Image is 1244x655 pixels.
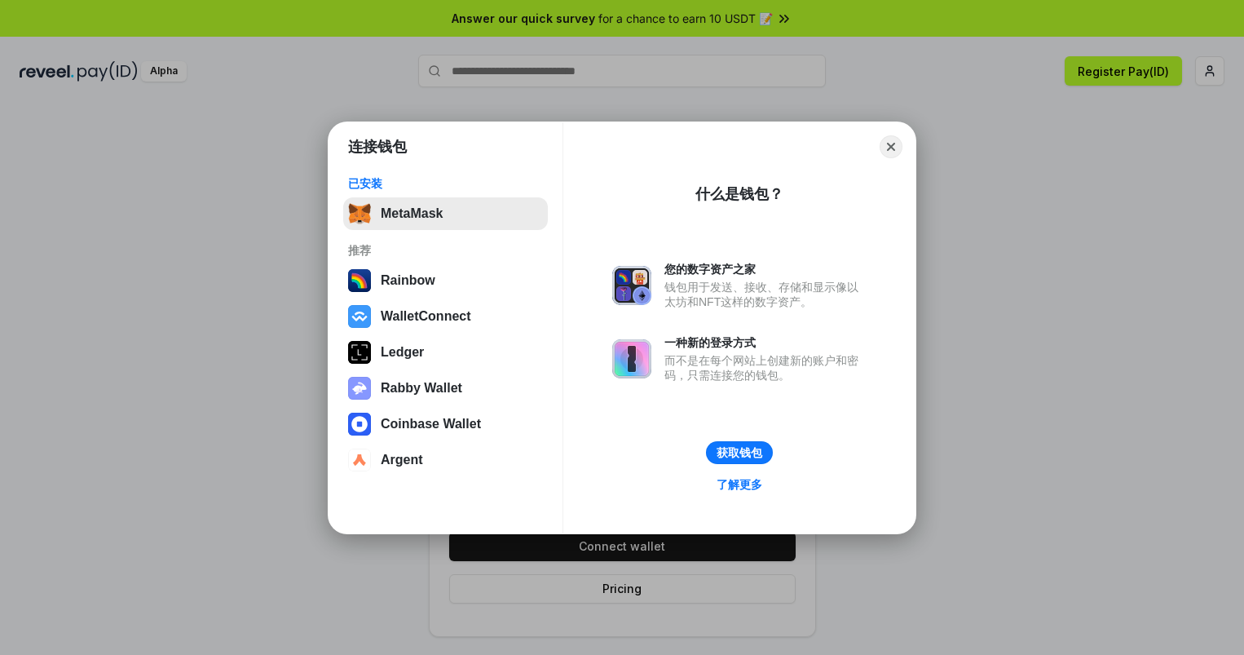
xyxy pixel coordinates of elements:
div: 一种新的登录方式 [664,335,867,350]
div: 了解更多 [717,477,762,492]
img: svg+xml,%3Csvg%20xmlns%3D%22http%3A%2F%2Fwww.w3.org%2F2000%2Fsvg%22%20fill%3D%22none%22%20viewBox... [612,266,651,305]
a: 了解更多 [707,474,772,495]
img: svg+xml,%3Csvg%20width%3D%2228%22%20height%3D%2228%22%20viewBox%3D%220%200%2028%2028%22%20fill%3D... [348,449,371,471]
img: svg+xml,%3Csvg%20width%3D%2228%22%20height%3D%2228%22%20viewBox%3D%220%200%2028%2028%22%20fill%3D... [348,305,371,328]
button: MetaMask [343,197,548,230]
div: 什么是钱包？ [695,184,783,204]
div: 推荐 [348,243,543,258]
button: Rainbow [343,264,548,297]
button: Coinbase Wallet [343,408,548,440]
div: Ledger [381,345,424,360]
div: Argent [381,453,423,467]
h1: 连接钱包 [348,137,407,157]
button: WalletConnect [343,300,548,333]
button: Rabby Wallet [343,372,548,405]
div: 钱包用于发送、接收、存储和显示像以太坊和NFT这样的数字资产。 [664,280,867,309]
div: 已安装 [348,176,543,191]
img: svg+xml,%3Csvg%20xmlns%3D%22http%3A%2F%2Fwww.w3.org%2F2000%2Fsvg%22%20fill%3D%22none%22%20viewBox... [612,339,651,378]
button: Ledger [343,336,548,369]
img: svg+xml,%3Csvg%20width%3D%2228%22%20height%3D%2228%22%20viewBox%3D%220%200%2028%2028%22%20fill%3D... [348,413,371,436]
div: 您的数字资产之家 [664,262,867,277]
div: 获取钱包 [717,445,762,460]
div: Rabby Wallet [381,381,462,396]
button: 获取钱包 [706,441,773,464]
img: svg+xml,%3Csvg%20width%3D%22120%22%20height%3D%22120%22%20viewBox%3D%220%200%20120%20120%22%20fil... [348,269,371,292]
button: Close [880,135,902,158]
div: Coinbase Wallet [381,417,481,432]
div: WalletConnect [381,309,471,324]
div: Rainbow [381,273,435,288]
img: svg+xml,%3Csvg%20fill%3D%22none%22%20height%3D%2233%22%20viewBox%3D%220%200%2035%2033%22%20width%... [348,202,371,225]
div: MetaMask [381,206,443,221]
img: svg+xml,%3Csvg%20xmlns%3D%22http%3A%2F%2Fwww.w3.org%2F2000%2Fsvg%22%20fill%3D%22none%22%20viewBox... [348,377,371,400]
button: Argent [343,444,548,476]
div: 而不是在每个网站上创建新的账户和密码，只需连接您的钱包。 [664,353,867,383]
img: svg+xml,%3Csvg%20xmlns%3D%22http%3A%2F%2Fwww.w3.org%2F2000%2Fsvg%22%20width%3D%2228%22%20height%3... [348,341,371,364]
